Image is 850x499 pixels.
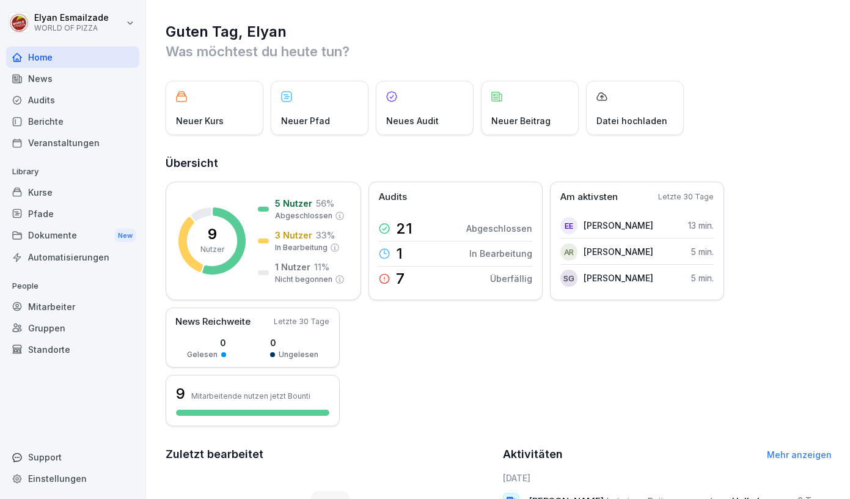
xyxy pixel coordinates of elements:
[6,46,139,68] a: Home
[34,24,109,32] p: WORLD OF PIZZA
[208,227,217,242] p: 9
[6,317,139,339] a: Gruppen
[396,272,405,286] p: 7
[6,276,139,296] p: People
[274,316,329,327] p: Letzte 30 Tage
[688,219,714,232] p: 13 min.
[469,247,532,260] p: In Bearbeitung
[6,246,139,268] a: Automatisierungen
[115,229,136,243] div: New
[166,155,832,172] h2: Übersicht
[6,224,139,247] a: DokumenteNew
[6,89,139,111] a: Audits
[275,229,312,242] p: 3 Nutzer
[316,229,335,242] p: 33 %
[275,274,332,285] p: Nicht begonnen
[6,111,139,132] a: Berichte
[503,471,832,484] h6: [DATE]
[560,217,577,234] div: EE
[34,13,109,23] p: Elyan Esmailzade
[176,383,185,404] h3: 9
[6,132,139,153] a: Veranstaltungen
[275,242,328,253] p: In Bearbeitung
[396,246,403,261] p: 1
[175,315,251,329] p: News Reichweite
[187,349,218,360] p: Gelesen
[281,114,330,127] p: Neuer Pfad
[6,468,139,489] a: Einstellungen
[6,224,139,247] div: Dokumente
[275,197,312,210] p: 5 Nutzer
[560,190,618,204] p: Am aktivsten
[6,182,139,203] a: Kurse
[166,446,494,463] h2: Zuletzt bearbeitet
[200,244,224,255] p: Nutzer
[6,339,139,360] a: Standorte
[658,191,714,202] p: Letzte 30 Tage
[596,114,667,127] p: Datei hochladen
[491,114,551,127] p: Neuer Beitrag
[490,272,532,285] p: Überfällig
[560,243,577,261] div: AR
[6,446,139,468] div: Support
[314,261,329,273] p: 11 %
[584,219,653,232] p: [PERSON_NAME]
[166,22,832,42] h1: Guten Tag, Elyan
[279,349,318,360] p: Ungelesen
[767,449,832,460] a: Mehr anzeigen
[176,114,224,127] p: Neuer Kurs
[503,446,563,463] h2: Aktivitäten
[691,245,714,258] p: 5 min.
[466,222,532,235] p: Abgeschlossen
[275,261,310,273] p: 1 Nutzer
[187,336,226,349] p: 0
[275,210,332,221] p: Abgeschlossen
[6,203,139,224] a: Pfade
[386,114,439,127] p: Neues Audit
[6,296,139,317] a: Mitarbeiter
[270,336,318,349] p: 0
[584,272,653,284] p: [PERSON_NAME]
[379,190,407,204] p: Audits
[560,270,577,287] div: SG
[691,272,714,284] p: 5 min.
[191,391,310,401] p: Mitarbeitende nutzen jetzt Bounti
[166,42,832,61] p: Was möchtest du heute tun?
[396,221,412,236] p: 21
[6,162,139,182] p: Library
[584,245,653,258] p: [PERSON_NAME]
[316,197,334,210] p: 56 %
[6,68,139,89] a: News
